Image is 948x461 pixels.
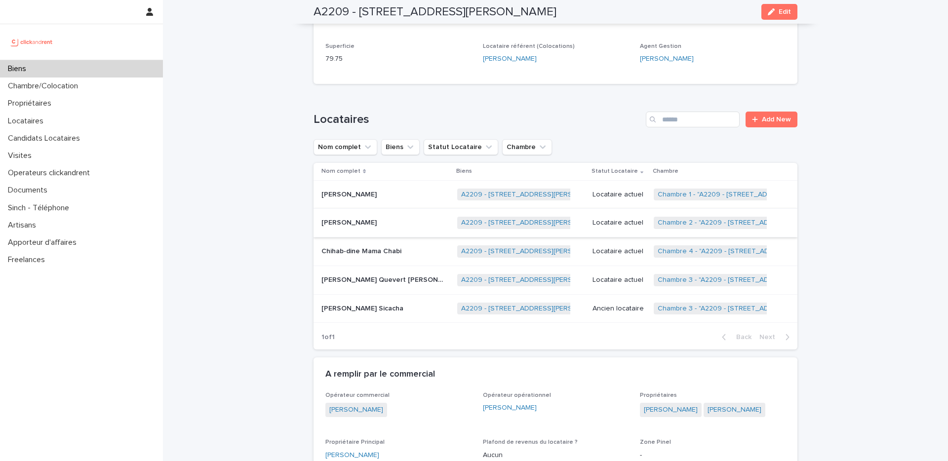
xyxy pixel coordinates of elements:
p: 79.75 [325,54,471,64]
a: A2209 - [STREET_ADDRESS][PERSON_NAME] [461,219,607,227]
h1: Locataires [314,113,642,127]
p: 1 of 1 [314,325,343,349]
p: Chihab-dine Mama Chabi [321,245,403,256]
p: Statut Locataire [592,166,638,177]
a: A2209 - [STREET_ADDRESS][PERSON_NAME] [461,276,607,284]
p: Locataire actuel [592,219,646,227]
p: Biens [456,166,472,177]
p: Nom complet [321,166,360,177]
span: Agent Gestion [640,43,681,49]
button: Nom complet [314,139,377,155]
p: Locataire actuel [592,276,646,284]
p: Biens [4,64,34,74]
a: A2209 - [STREET_ADDRESS][PERSON_NAME] [461,191,607,199]
span: Zone Pinel [640,439,671,445]
a: Chambre 3 - "A2209 - [STREET_ADDRESS][PERSON_NAME]" [658,305,849,313]
p: Locataire actuel [592,247,646,256]
a: [PERSON_NAME] [329,405,383,415]
button: Back [714,333,755,342]
p: Candidats Locataires [4,134,88,143]
input: Search [646,112,740,127]
p: Apporteur d'affaires [4,238,84,247]
tr: [PERSON_NAME] Quevert [PERSON_NAME][PERSON_NAME] Quevert [PERSON_NAME] A2209 - [STREET_ADDRESS][P... [314,266,797,294]
span: Propriétaire Principal [325,439,385,445]
a: [PERSON_NAME] [483,54,537,64]
a: Chambre 4 - "A2209 - [STREET_ADDRESS][PERSON_NAME]" [658,247,850,256]
p: Locataire actuel [592,191,646,199]
tr: [PERSON_NAME][PERSON_NAME] A2209 - [STREET_ADDRESS][PERSON_NAME] Locataire actuelChambre 2 - "A22... [314,209,797,237]
span: Opérateur commercial [325,392,390,398]
p: Ancien locataire [592,305,646,313]
p: Freelances [4,255,53,265]
button: Edit [761,4,797,20]
p: Sinch - Téléphone [4,203,77,213]
a: Chambre 1 - "A2209 - [STREET_ADDRESS][PERSON_NAME]" [658,191,848,199]
a: Chambre 3 - "A2209 - [STREET_ADDRESS][PERSON_NAME]" [658,276,849,284]
span: Propriétaires [640,392,677,398]
p: [PERSON_NAME] [321,217,379,227]
button: Chambre [502,139,552,155]
p: Documents [4,186,55,195]
p: [PERSON_NAME] [321,189,379,199]
a: [PERSON_NAME] [640,54,694,64]
tr: Chihab-dine Mama ChabiChihab-dine Mama Chabi A2209 - [STREET_ADDRESS][PERSON_NAME] Locataire actu... [314,237,797,266]
p: Artisans [4,221,44,230]
img: UCB0brd3T0yccxBKYDjQ [8,32,56,52]
button: Biens [381,139,420,155]
p: Aucun [483,450,629,461]
h2: A remplir par le commercial [325,369,435,380]
span: Back [730,334,751,341]
p: Chambre/Colocation [4,81,86,91]
span: Plafond de revenus du locataire ? [483,439,578,445]
a: [PERSON_NAME] [708,405,761,415]
a: [PERSON_NAME] [483,403,537,413]
button: Statut Locataire [424,139,498,155]
span: Add New [762,116,791,123]
a: A2209 - [STREET_ADDRESS][PERSON_NAME] [461,305,607,313]
span: Edit [779,8,791,15]
span: Locataire référent (Colocations) [483,43,575,49]
span: Superficie [325,43,355,49]
button: Next [755,333,797,342]
h2: A2209 - [STREET_ADDRESS][PERSON_NAME] [314,5,556,19]
tr: [PERSON_NAME] Sicacha[PERSON_NAME] Sicacha A2209 - [STREET_ADDRESS][PERSON_NAME] Ancien locataire... [314,294,797,323]
a: Chambre 2 - "A2209 - [STREET_ADDRESS][PERSON_NAME]" [658,219,849,227]
p: Locataires [4,116,51,126]
a: [PERSON_NAME] [644,405,698,415]
p: Operateurs clickandrent [4,168,98,178]
a: Add New [746,112,797,127]
p: [PERSON_NAME] Quevert [PERSON_NAME] [321,274,447,284]
tr: [PERSON_NAME][PERSON_NAME] A2209 - [STREET_ADDRESS][PERSON_NAME] Locataire actuelChambre 1 - "A22... [314,180,797,209]
p: [PERSON_NAME] Sicacha [321,303,405,313]
p: Chambre [653,166,678,177]
span: Opérateur opérationnel [483,392,551,398]
p: - [640,450,786,461]
a: [PERSON_NAME] [325,450,379,461]
p: Propriétaires [4,99,59,108]
span: Next [759,334,781,341]
p: Visites [4,151,39,160]
a: A2209 - [STREET_ADDRESS][PERSON_NAME] [461,247,607,256]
